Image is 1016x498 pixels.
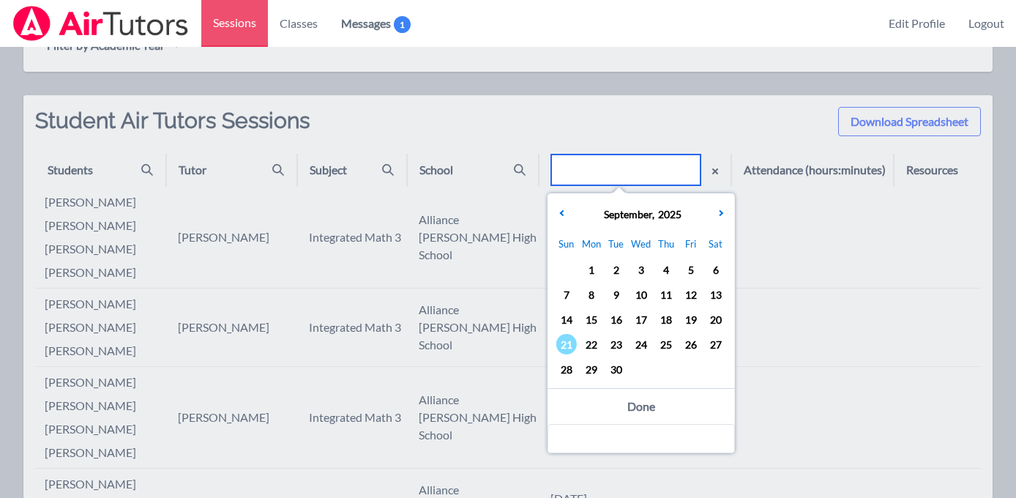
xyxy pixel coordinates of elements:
[703,332,728,357] div: Choose Saturday September 27 of 2025
[656,259,676,280] span: 4
[554,332,579,357] div: Choose Sunday September 21 of 2025
[654,332,679,357] div: Choose Thursday September 25 of 2025
[744,161,886,179] div: Attendance (hours:minutes)
[297,367,407,469] td: Integrated Math 3
[606,334,627,354] span: 23
[604,257,629,282] div: Choose Tuesday September 02 of 2025
[539,289,731,367] td: [DATE] 12:25 PM
[604,307,629,332] div: Choose Tuesday September 16 of 2025
[627,398,655,415] button: Done
[679,357,703,382] div: Choose Friday October 03 of 2025
[631,334,651,354] span: 24
[45,342,165,360] li: [PERSON_NAME]
[606,309,627,330] span: 16
[579,232,604,257] div: Mon
[554,232,579,257] div: Sun
[45,217,165,234] li: [PERSON_NAME]
[604,357,629,382] div: Choose Tuesday September 30 of 2025
[703,357,728,382] div: Choose Saturday October 04 of 2025
[679,282,703,307] div: Choose Friday September 12 of 2025
[629,307,654,332] div: Choose Wednesday September 17 of 2025
[706,284,726,305] span: 13
[45,444,165,461] li: [PERSON_NAME]
[703,282,728,307] div: Choose Saturday September 13 of 2025
[679,307,703,332] div: Choose Friday September 19 of 2025
[45,240,165,258] li: [PERSON_NAME]
[12,6,190,41] img: Airtutors Logo
[581,284,602,305] span: 8
[579,257,604,282] div: Choose Monday September 01 of 2025
[656,284,676,305] span: 11
[681,309,701,330] span: 19
[419,161,453,179] div: School
[581,359,602,379] span: 29
[706,334,726,354] span: 27
[579,332,604,357] div: Choose Monday September 22 of 2025
[539,187,731,289] td: [DATE] 12:25 PM
[600,207,681,222] div: ,
[679,232,703,257] div: Fri
[45,373,165,391] li: [PERSON_NAME]
[681,284,701,305] span: 12
[581,309,602,330] span: 15
[706,309,726,330] span: 20
[606,259,627,280] span: 2
[45,475,165,493] li: [PERSON_NAME]
[297,187,407,289] td: Integrated Math 3
[679,257,703,282] div: Choose Friday September 05 of 2025
[539,367,731,469] td: [DATE] 12:25 PM
[166,187,297,289] td: [PERSON_NAME]
[654,257,679,282] div: Choose Thursday September 04 of 2025
[631,309,651,330] span: 17
[906,161,958,179] div: Resources
[45,295,165,313] li: [PERSON_NAME]
[629,232,654,257] div: Wed
[579,307,604,332] div: Choose Monday September 15 of 2025
[45,193,165,211] li: [PERSON_NAME]
[654,357,679,382] div: Choose Thursday October 02 of 2025
[45,420,165,438] li: [PERSON_NAME]
[604,282,629,307] div: Choose Tuesday September 09 of 2025
[654,307,679,332] div: Choose Thursday September 18 of 2025
[556,284,577,305] span: 7
[629,257,654,282] div: Choose Wednesday September 03 of 2025
[45,397,165,415] li: [PERSON_NAME]
[179,161,206,179] div: Tutor
[394,16,411,33] span: 1
[554,307,579,332] div: Choose Sunday September 14 of 2025
[681,334,701,354] span: 26
[654,232,679,257] div: Thu
[166,367,297,469] td: [PERSON_NAME]
[606,359,627,379] span: 30
[656,309,676,330] span: 18
[341,15,411,32] span: Messages
[554,357,579,382] div: Choose Sunday September 28 of 2025
[654,208,681,220] span: 2025
[407,289,538,367] td: Alliance [PERSON_NAME] High School
[604,232,629,257] div: Tue
[407,367,538,469] td: Alliance [PERSON_NAME] High School
[604,332,629,357] div: Choose Tuesday September 23 of 2025
[556,309,577,330] span: 14
[706,259,726,280] span: 6
[629,282,654,307] div: Choose Wednesday September 10 of 2025
[581,334,602,354] span: 22
[554,282,579,307] div: Choose Sunday September 07 of 2025
[679,332,703,357] div: Choose Friday September 26 of 2025
[579,357,604,382] div: Choose Monday September 29 of 2025
[703,257,728,282] div: Choose Saturday September 06 of 2025
[656,334,676,354] span: 25
[629,357,654,382] div: Choose Wednesday October 01 of 2025
[407,187,538,289] td: Alliance [PERSON_NAME] High School
[654,282,679,307] div: Choose Thursday September 11 of 2025
[556,334,577,354] span: 21
[166,289,297,367] td: [PERSON_NAME]
[579,282,604,307] div: Choose Monday September 08 of 2025
[45,319,165,336] li: [PERSON_NAME]
[606,284,627,305] span: 9
[310,161,347,179] div: Subject
[838,107,981,136] button: Download Spreadsheet
[681,259,701,280] span: 5
[629,332,654,357] div: Choose Wednesday September 24 of 2025
[35,107,310,154] h2: Student Air Tutors Sessions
